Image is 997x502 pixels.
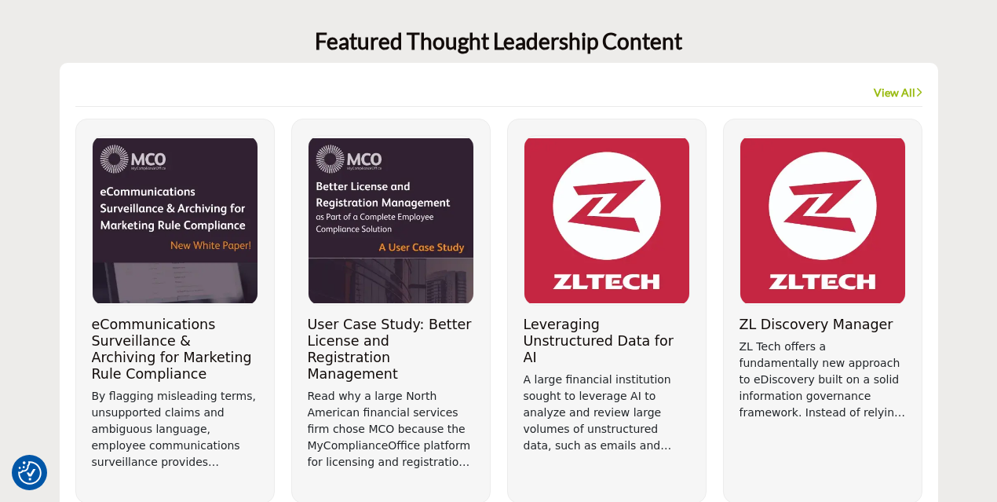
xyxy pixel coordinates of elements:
[308,317,474,383] h3: User Case Study: Better License and Registration Management
[874,85,922,101] a: View All
[92,388,258,471] p: By flagging misleading terms, unsupported claims and ambiguous language, employee communications ...
[524,136,689,305] img: Logo of ZL Technologies, Inc., click to view details
[308,388,474,471] p: Read why a large North American financial services firm chose MCO because the MyComplianceOffice ...
[524,372,690,454] p: A large financial institution sought to leverage AI to analyze and review large volumes of unstru...
[309,136,473,305] img: Logo of MCO (MyComplianceOffice), click to view details
[740,339,906,421] p: ZL Tech offers a fundamentally new approach to eDiscovery built on a solid information governance...
[740,136,905,305] img: Logo of ZL Technologies, Inc., click to view details
[524,317,690,366] h3: Leveraging Unstructured Data for AI
[315,28,682,55] h2: Featured Thought Leadership Content
[92,317,258,383] h3: eCommunications Surveillance & Archiving for Marketing Rule Compliance
[18,461,42,485] button: Consent Preferences
[18,461,42,485] img: Revisit consent button
[93,136,257,305] img: Logo of MCO (MyComplianceOffice), click to view details
[740,317,906,333] h3: ZL Discovery Manager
